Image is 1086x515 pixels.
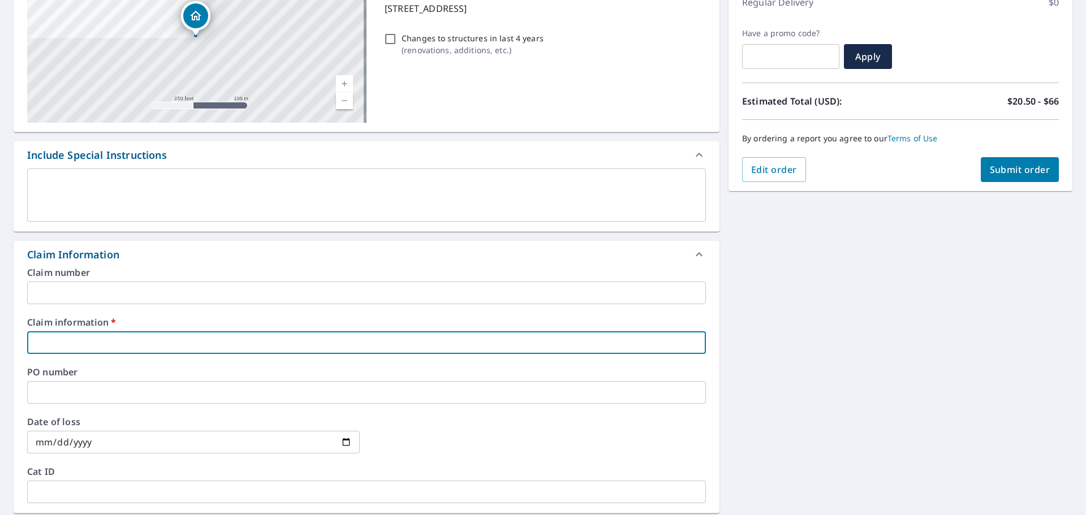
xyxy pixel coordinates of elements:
p: By ordering a report you agree to our [742,133,1059,144]
p: ( renovations, additions, etc. ) [402,44,544,56]
div: Include Special Instructions [27,148,167,163]
p: [STREET_ADDRESS] [385,2,701,15]
label: Claim number [27,268,706,277]
a: Terms of Use [887,133,938,144]
button: Edit order [742,157,806,182]
a: Current Level 17, Zoom Out [336,92,353,109]
span: Edit order [751,163,797,176]
label: Have a promo code? [742,28,839,38]
label: Date of loss [27,417,360,426]
p: $20.50 - $66 [1007,94,1059,108]
div: Dropped pin, building 1, Residential property, 1463 W Wellington Dr Deltona, FL 32725 [181,1,210,36]
p: Changes to structures in last 4 years [402,32,544,44]
div: Claim Information [27,247,119,262]
span: Submit order [990,163,1050,176]
div: Claim Information [14,241,719,268]
p: Estimated Total (USD): [742,94,900,108]
label: Cat ID [27,467,706,476]
div: Include Special Instructions [14,141,719,168]
button: Submit order [981,157,1059,182]
a: Current Level 17, Zoom In [336,75,353,92]
label: PO number [27,367,706,376]
span: Apply [853,50,883,63]
label: Claim information [27,318,706,327]
button: Apply [844,44,892,69]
